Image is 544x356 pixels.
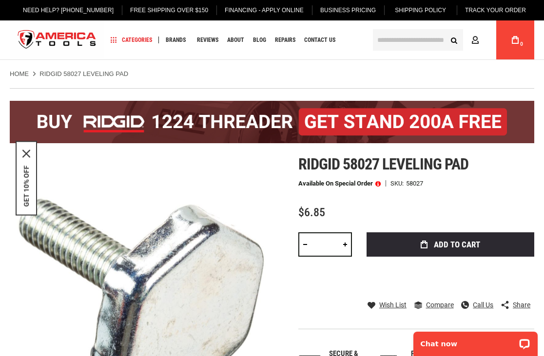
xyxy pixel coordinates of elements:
span: About [227,37,244,43]
a: Categories [106,34,156,47]
button: GET 10% OFF [22,165,30,206]
a: Repairs [271,34,300,47]
a: Blog [249,34,271,47]
span: Compare [426,301,454,308]
span: Ridgid 58027 leveling pad [298,155,468,173]
a: store logo [10,22,104,58]
span: $6.85 [298,206,325,219]
a: Contact Us [300,34,340,47]
span: Repairs [275,37,295,43]
a: About [223,34,249,47]
iframe: LiveChat chat widget [407,325,544,356]
span: Shipping Policy [395,7,446,14]
svg: close icon [22,150,30,157]
a: Wish List [368,300,407,309]
p: Available on Special Order [298,180,381,187]
strong: SKU [390,180,406,187]
a: Home [10,70,29,78]
span: Brands [166,37,186,43]
div: 58027 [406,180,423,187]
strong: RIDGID 58027 LEVELING PAD [39,70,128,77]
span: Blog [253,37,266,43]
span: Call Us [473,301,493,308]
a: Brands [161,34,190,47]
span: Share [513,301,530,308]
a: 0 [506,20,525,59]
img: America Tools [10,22,104,58]
button: Close [22,150,30,157]
iframe: Secure express checkout frame [365,260,536,307]
span: Add to Cart [434,241,480,249]
a: Compare [414,300,454,309]
span: 0 [520,41,523,47]
a: Reviews [193,34,223,47]
span: Reviews [197,37,218,43]
a: Call Us [461,300,493,309]
button: Add to Cart [367,232,534,257]
button: Search [445,31,463,49]
img: BOGO: Buy the RIDGID® 1224 Threader (26092), get the 92467 200A Stand FREE! [10,101,534,143]
span: Wish List [379,301,407,308]
span: Categories [111,37,152,43]
span: Contact Us [304,37,335,43]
